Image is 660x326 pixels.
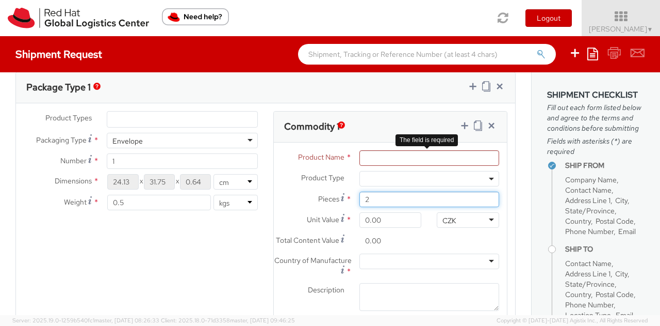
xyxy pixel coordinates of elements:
input: Length [107,174,138,190]
span: Packaging Type [36,135,87,145]
span: Email [616,311,633,320]
span: Fill out each form listed below and agree to the terms and conditions before submitting [547,102,645,133]
span: X [139,174,144,190]
input: Shipment, Tracking or Reference Number (at least 4 chars) [298,44,556,65]
span: Pieces [318,194,339,204]
span: Fields with asterisks (*) are required [547,136,645,157]
h4: Ship From [565,162,645,169]
div: Envelope [112,136,143,146]
span: Country of Manufacture [274,256,352,265]
div: The field is required [395,134,458,146]
span: Contact Name [565,185,612,195]
span: Client: 2025.18.0-71d3358 [161,317,295,324]
h3: Package Type 1 [26,82,91,92]
span: City [615,196,628,205]
button: Logout [525,9,572,27]
span: Copyright © [DATE]-[DATE] Agistix Inc., All Rights Reserved [497,317,648,325]
span: [PERSON_NAME] [589,24,653,34]
button: Need help? [162,8,229,25]
span: Phone Number [565,227,614,236]
span: Address Line 1 [565,269,610,278]
span: Product Types [45,113,92,122]
span: Contact Name [565,259,612,268]
div: CZK [442,215,456,226]
input: Width [144,174,175,190]
span: Postal Code [596,290,634,299]
span: Description [308,285,344,294]
img: rh-logistics-00dfa346123c4ec078e1.svg [8,8,149,28]
span: ▼ [647,25,653,34]
span: Product Name [298,152,344,162]
span: Number [60,156,87,165]
span: master, [DATE] 09:46:25 [230,317,295,324]
span: Weight [64,197,87,207]
span: Unit Value [307,215,339,224]
span: State/Province [565,280,615,289]
span: Server: 2025.19.0-1259b540fc1 [12,317,159,324]
h3: Shipment Checklist [547,90,645,100]
input: Height [180,174,211,190]
span: Country [565,216,591,226]
span: Product Type [301,173,344,182]
h3: Commodity 1 [284,121,340,132]
span: Phone Number [565,300,614,309]
span: master, [DATE] 08:26:33 [94,317,159,324]
span: Country [565,290,591,299]
span: Dimensions [55,176,92,185]
span: City [615,269,628,278]
span: Total Content Value [276,236,339,245]
span: Address Line 1 [565,196,610,205]
span: Company Name [565,175,617,184]
h4: Ship To [565,245,645,253]
span: Postal Code [596,216,634,226]
span: X [175,174,180,190]
span: Email [618,227,636,236]
h4: Shipment Request [15,49,102,60]
span: State/Province [565,206,615,215]
span: Location Type [565,311,611,320]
